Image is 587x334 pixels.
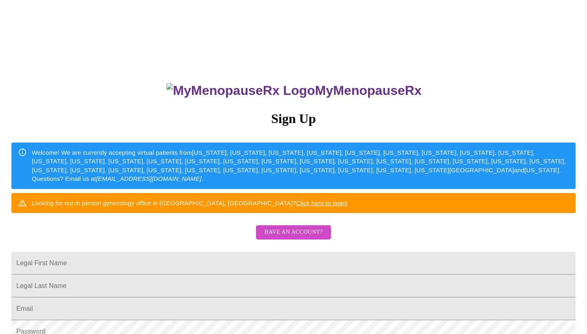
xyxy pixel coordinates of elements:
img: MyMenopauseRx Logo [166,83,315,98]
em: [EMAIL_ADDRESS][DOMAIN_NAME] [96,175,202,182]
a: Have an account? [254,234,333,241]
h3: MyMenopauseRx [13,83,576,98]
div: Looking for our in person gynecology office in [GEOGRAPHIC_DATA], [GEOGRAPHIC_DATA]? [32,196,348,211]
a: Click here to login! [296,200,348,207]
div: Welcome! We are currently accepting virtual patients from [US_STATE], [US_STATE], [US_STATE], [US... [32,145,569,187]
button: Have an account? [256,225,331,240]
h3: Sign Up [11,111,576,126]
span: Have an account? [264,227,322,237]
